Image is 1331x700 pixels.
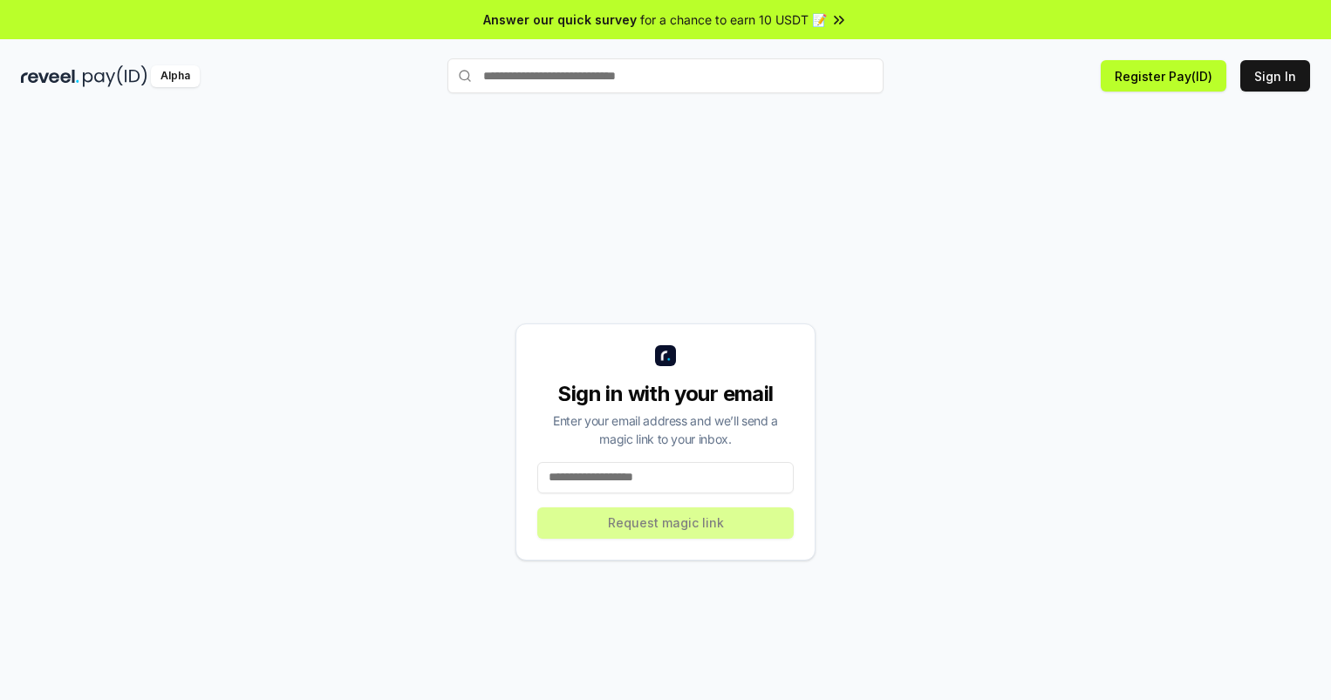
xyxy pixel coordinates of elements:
span: Answer our quick survey [483,10,637,29]
img: reveel_dark [21,65,79,87]
span: for a chance to earn 10 USDT 📝 [640,10,827,29]
button: Sign In [1240,60,1310,92]
img: logo_small [655,345,676,366]
div: Sign in with your email [537,380,794,408]
div: Alpha [151,65,200,87]
button: Register Pay(ID) [1101,60,1226,92]
img: pay_id [83,65,147,87]
div: Enter your email address and we’ll send a magic link to your inbox. [537,411,794,448]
